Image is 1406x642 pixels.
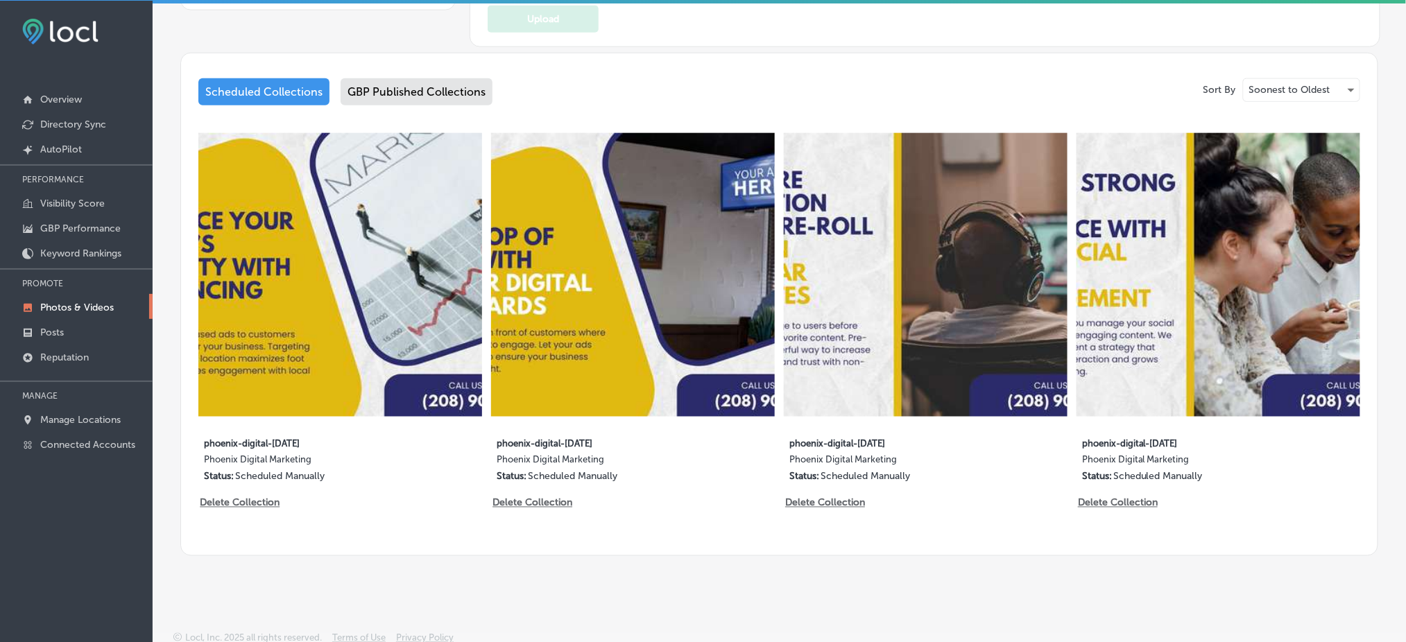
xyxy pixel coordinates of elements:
p: AutoPilot [40,144,82,155]
p: Sort By [1203,84,1236,96]
p: Delete Collection [492,497,571,509]
img: Collection thumbnail [491,133,775,417]
label: Phoenix Digital Marketing [204,455,415,471]
p: Status: [204,471,234,483]
p: Reputation [40,352,89,363]
label: Phoenix Digital Marketing [1082,455,1293,471]
div: Scheduled Collections [198,78,329,105]
div: Soonest to Oldest [1244,79,1360,101]
img: Collection thumbnail [1077,133,1360,417]
p: Connected Accounts [40,439,135,451]
label: phoenix-digital-[DATE] [497,431,708,455]
p: Scheduled Manually [821,471,910,483]
label: Phoenix Digital Marketing [497,455,708,471]
p: Keyword Rankings [40,248,121,259]
p: Manage Locations [40,414,121,426]
p: Scheduled Manually [1113,471,1203,483]
p: GBP Performance [40,223,121,234]
p: Status: [789,471,819,483]
label: Phoenix Digital Marketing [789,455,1000,471]
p: Posts [40,327,64,338]
p: Overview [40,94,82,105]
div: GBP Published Collections [341,78,492,105]
p: Scheduled Manually [235,471,325,483]
p: Delete Collection [1078,497,1156,509]
p: Scheduled Manually [528,471,617,483]
img: Collection thumbnail [198,133,482,417]
label: phoenix-digital-[DATE] [204,431,415,455]
label: phoenix-digital-[DATE] [789,431,1000,455]
img: fda3e92497d09a02dc62c9cd864e3231.png [22,19,98,44]
p: Delete Collection [200,497,278,509]
p: Directory Sync [40,119,106,130]
p: Photos & Videos [40,302,114,313]
p: Soonest to Oldest [1249,83,1330,96]
p: Visibility Score [40,198,105,209]
p: Status: [497,471,526,483]
p: Delete Collection [785,497,864,509]
img: Collection thumbnail [784,133,1068,417]
label: phoenix-digital-[DATE] [1082,431,1293,455]
p: Status: [1082,471,1112,483]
